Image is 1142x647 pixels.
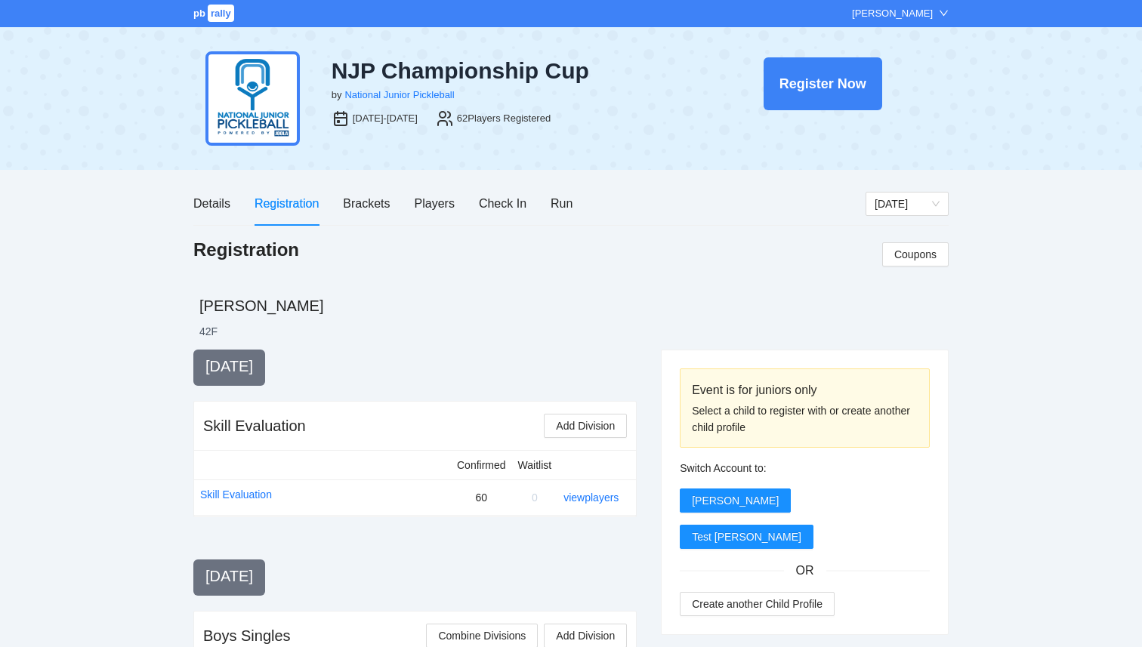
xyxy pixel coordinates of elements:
[556,417,615,434] span: Add Division
[208,5,234,22] span: rally
[556,627,615,644] span: Add Division
[680,488,791,513] button: [PERSON_NAME]
[343,194,390,213] div: Brackets
[479,194,526,213] div: Check In
[894,246,937,263] span: Coupons
[692,596,823,612] span: Create another Child Profile
[199,295,949,316] h2: [PERSON_NAME]
[193,238,299,262] h1: Registration
[875,193,940,215] span: Thursday
[532,491,538,504] span: 0
[203,415,306,436] div: Skill Evaluation
[205,358,253,374] span: [DATE]
[563,491,619,504] a: view players
[255,194,319,213] div: Registration
[544,414,627,438] button: Add Division
[939,8,949,18] span: down
[203,625,291,646] div: Boys Singles
[852,6,933,21] div: [PERSON_NAME]
[692,402,918,436] div: Select a child to register with or create another child profile
[332,57,685,85] div: NJP Championship Cup
[200,486,272,503] a: Skill Evaluation
[205,51,300,146] img: njp-logo2.png
[344,89,454,100] a: National Junior Pickleball
[882,242,949,267] button: Coupons
[199,324,218,339] li: 42 F
[457,457,506,473] div: Confirmed
[551,194,573,213] div: Run
[692,492,779,509] span: [PERSON_NAME]
[332,88,342,103] div: by
[193,194,230,213] div: Details
[205,568,253,584] span: [DATE]
[764,57,882,110] button: Register Now
[353,111,418,126] div: [DATE]-[DATE]
[692,528,801,545] span: Test [PERSON_NAME]
[457,111,551,126] div: 62 Players Registered
[680,460,930,476] div: Switch Account to:
[193,8,205,19] span: pb
[680,592,835,616] button: Create another Child Profile
[415,194,455,213] div: Players
[438,627,526,644] span: Combine Divisions
[784,561,826,580] span: OR
[193,8,236,19] a: pbrally
[451,479,512,515] td: 60
[518,457,552,473] div: Waitlist
[692,380,918,399] div: Event is for juniors only
[680,525,813,549] button: Test [PERSON_NAME]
